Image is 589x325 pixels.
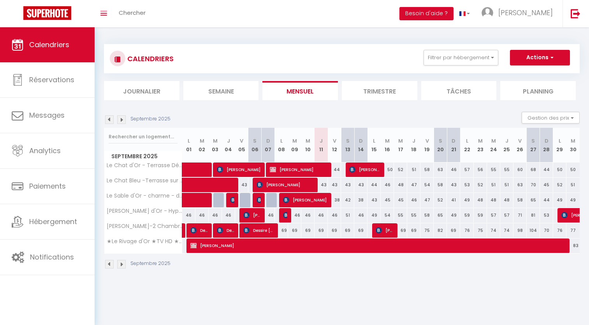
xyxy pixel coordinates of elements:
th: 03 [209,128,222,162]
div: 60 [513,162,527,177]
div: 46 [222,208,235,223]
span: Paiements [29,181,66,191]
h3: CALENDRIERS [125,50,174,67]
span: Chercher [119,9,146,17]
span: Septembre 2025 [104,151,182,162]
span: [PERSON_NAME] [349,162,380,177]
div: 45 [394,193,407,207]
div: 51 [500,178,513,192]
div: 69 [315,223,328,238]
abbr: S [439,137,442,145]
div: 65 [527,193,540,207]
div: 43 [354,178,367,192]
th: 22 [460,128,473,162]
div: 46 [195,208,209,223]
abbr: M [213,137,218,145]
div: 46 [209,208,222,223]
div: 46 [301,208,315,223]
abbr: L [466,137,468,145]
div: 74 [500,223,513,238]
div: 55 [394,208,407,223]
th: 11 [315,128,328,162]
span: Dessire [PERSON_NAME] [243,223,274,238]
div: 70 [540,223,553,238]
div: 47 [407,178,420,192]
span: Messages [29,110,65,120]
span: Analytics [29,146,61,155]
abbr: J [505,137,508,145]
span: Le Sable d'Or - charme - dépaysement [105,193,183,199]
div: 54 [381,208,394,223]
abbr: S [253,137,257,145]
div: 55 [487,162,500,177]
span: [PERSON_NAME] d'Or - Hyper Centre - [GEOGRAPHIC_DATA] - [GEOGRAPHIC_DATA] [105,208,183,214]
div: 51 [487,178,500,192]
div: 43 [341,178,354,192]
span: [PERSON_NAME] [257,193,261,207]
div: 71 [513,208,527,223]
th: 06 [248,128,262,162]
div: 49 [447,208,460,223]
abbr: S [531,137,535,145]
th: 14 [354,128,367,162]
th: 29 [553,128,566,162]
div: 38 [354,193,367,207]
p: Septembre 2025 [130,260,171,267]
div: 41 [447,193,460,207]
div: 49 [460,193,473,207]
span: [PERSON_NAME] [243,208,261,223]
th: 07 [262,128,275,162]
div: 52 [434,193,447,207]
div: 46 [328,208,341,223]
div: 69 [301,223,315,238]
div: 98 [513,223,527,238]
div: 43 [447,178,460,192]
div: 56 [474,162,487,177]
span: Dessire [PERSON_NAME] [217,223,234,238]
th: 20 [434,128,447,162]
th: 10 [301,128,315,162]
div: 59 [474,208,487,223]
abbr: M [478,137,483,145]
div: 69 [328,223,341,238]
div: 69 [447,223,460,238]
li: Mensuel [262,81,338,100]
div: 52 [474,178,487,192]
span: [PERSON_NAME]-2 Chambres-Centre ville [105,223,183,229]
th: 16 [381,128,394,162]
div: 81 [527,208,540,223]
div: 46 [262,208,275,223]
div: 46 [315,208,328,223]
img: logout [571,9,580,18]
div: 48 [500,193,513,207]
span: Dessire [PERSON_NAME] [190,223,208,238]
div: 50 [553,162,566,177]
div: 69 [394,223,407,238]
abbr: M [292,137,297,145]
th: 24 [487,128,500,162]
div: 69 [288,223,301,238]
th: 28 [540,128,553,162]
li: Semaine [183,81,259,100]
div: 42 [341,193,354,207]
th: 09 [288,128,301,162]
th: 02 [195,128,209,162]
th: 01 [182,128,195,162]
span: Notifications [30,252,74,262]
div: 52 [553,178,566,192]
div: 58 [420,162,434,177]
div: 57 [487,208,500,223]
th: 04 [222,128,235,162]
th: 30 [566,128,580,162]
div: 63 [434,162,447,177]
li: Journalier [104,81,179,100]
span: Calendriers [29,40,69,49]
div: 49 [367,208,381,223]
div: 55 [407,208,420,223]
abbr: L [188,137,190,145]
th: 15 [367,128,381,162]
abbr: J [412,137,415,145]
abbr: D [545,137,549,145]
abbr: M [491,137,496,145]
div: 58 [513,193,527,207]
